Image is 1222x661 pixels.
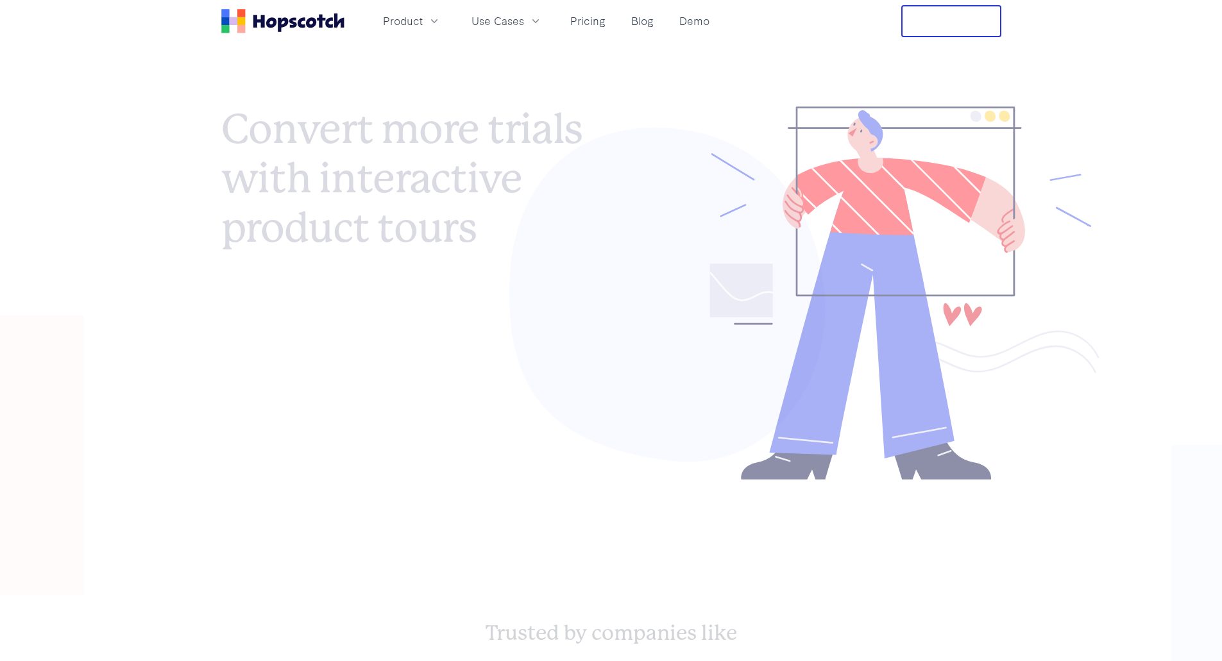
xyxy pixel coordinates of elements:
[901,5,1001,37] button: Free Trial
[565,10,611,31] a: Pricing
[674,10,715,31] a: Demo
[471,13,524,29] span: Use Cases
[221,9,344,33] a: Home
[375,10,448,31] button: Product
[383,13,423,29] span: Product
[139,621,1083,646] h2: Trusted by companies like
[221,105,611,253] h1: Convert more trials with interactive product tours
[626,10,659,31] a: Blog
[464,10,550,31] button: Use Cases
